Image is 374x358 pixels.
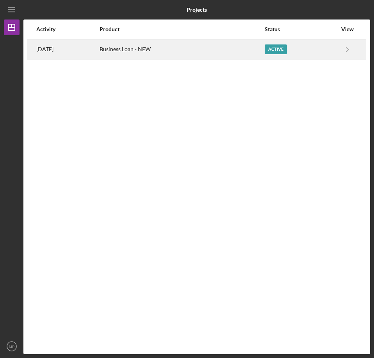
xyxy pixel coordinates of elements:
[4,339,20,354] button: MP
[36,26,99,32] div: Activity
[100,40,264,59] div: Business Loan - NEW
[265,44,287,54] div: Active
[338,26,357,32] div: View
[36,46,53,52] time: 2025-08-26 22:14
[265,26,337,32] div: Status
[100,26,264,32] div: Product
[187,7,207,13] b: Projects
[9,344,14,349] text: MP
